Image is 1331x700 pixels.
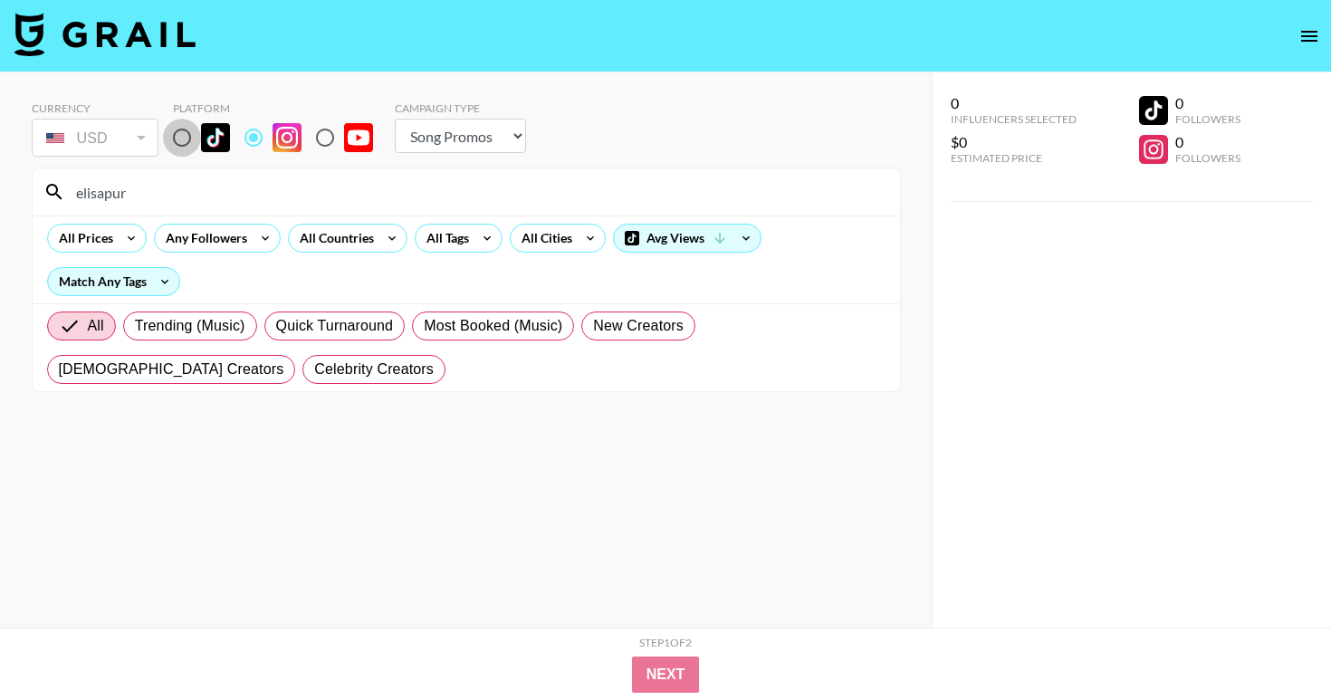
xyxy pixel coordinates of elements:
[416,225,473,252] div: All Tags
[48,268,179,295] div: Match Any Tags
[155,225,251,252] div: Any Followers
[1175,151,1240,165] div: Followers
[395,101,526,115] div: Campaign Type
[951,151,1077,165] div: Estimated Price
[65,177,889,206] input: Search by User Name
[201,123,230,152] img: TikTok
[1175,112,1240,126] div: Followers
[424,315,562,337] span: Most Booked (Music)
[639,636,692,649] div: Step 1 of 2
[314,359,434,380] span: Celebrity Creators
[173,101,388,115] div: Platform
[273,123,302,152] img: Instagram
[59,359,284,380] span: [DEMOGRAPHIC_DATA] Creators
[1291,18,1327,54] button: open drawer
[1175,133,1240,151] div: 0
[14,13,196,56] img: Grail Talent
[289,225,378,252] div: All Countries
[88,315,104,337] span: All
[1175,94,1240,112] div: 0
[32,115,158,160] div: Currency is locked to USD
[344,123,373,152] img: YouTube
[951,133,1077,151] div: $0
[511,225,576,252] div: All Cities
[48,225,117,252] div: All Prices
[35,122,155,154] div: USD
[32,101,158,115] div: Currency
[135,315,245,337] span: Trending (Music)
[276,315,394,337] span: Quick Turnaround
[593,315,684,337] span: New Creators
[951,94,1077,112] div: 0
[632,657,700,693] button: Next
[951,112,1077,126] div: Influencers Selected
[614,225,761,252] div: Avg Views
